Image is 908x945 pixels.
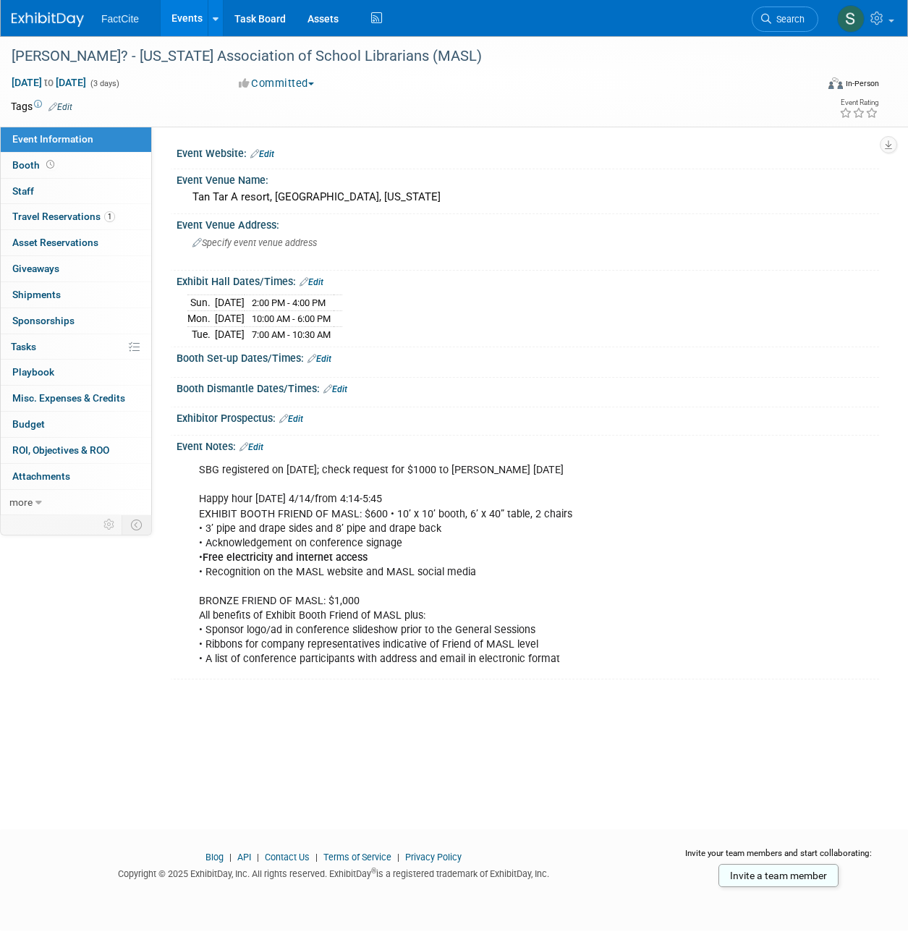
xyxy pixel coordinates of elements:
div: Copyright © 2025 ExhibitDay, Inc. All rights reserved. ExhibitDay is a registered trademark of Ex... [11,864,657,881]
a: Staff [1,179,151,204]
div: Invite your team members and start collaborating: [679,847,880,869]
a: Misc. Expenses & Credits [1,386,151,411]
div: Event Venue Address: [177,214,879,232]
a: ROI, Objectives & ROO [1,438,151,463]
span: 10:00 AM - 6:00 PM [252,313,331,324]
a: Blog [205,852,224,863]
div: Exhibit Hall Dates/Times: [177,271,879,289]
a: Shipments [1,282,151,308]
b: Free electricity and internet access [203,551,368,564]
a: Search [752,7,818,32]
td: [DATE] [215,326,245,342]
a: Tasks [1,334,151,360]
td: Tue. [187,326,215,342]
div: Tan Tar A resort, [GEOGRAPHIC_DATA], [US_STATE] [187,186,868,208]
div: Booth Set-up Dates/Times: [177,347,879,366]
span: Shipments [12,289,61,300]
td: Tags [11,99,72,114]
div: [PERSON_NAME]? - [US_STATE] Association of School Librarians (MASL) [7,43,805,69]
a: Invite a team member [718,864,839,887]
td: Personalize Event Tab Strip [97,515,122,534]
a: Terms of Service [323,852,391,863]
a: Travel Reservations1 [1,204,151,229]
td: Toggle Event Tabs [122,515,152,534]
td: [DATE] [215,295,245,311]
div: Booth Dismantle Dates/Times: [177,378,879,397]
button: Committed [234,76,320,91]
div: Event Rating [839,99,878,106]
span: Asset Reservations [12,237,98,248]
div: Exhibitor Prospectus: [177,407,879,426]
a: API [237,852,251,863]
a: Edit [307,354,331,364]
span: Staff [12,185,34,197]
span: to [42,77,56,88]
img: Susan Gall [837,5,865,33]
span: Budget [12,418,45,430]
a: Event Information [1,127,151,152]
td: Mon. [187,311,215,327]
a: Budget [1,412,151,437]
span: ROI, Objectives & ROO [12,444,109,456]
div: Event Website: [177,143,879,161]
a: Edit [239,442,263,452]
div: Event Format [752,75,879,97]
a: Edit [250,149,274,159]
span: | [226,852,235,863]
span: Search [771,14,805,25]
span: 2:00 PM - 4:00 PM [252,297,326,308]
span: Attachments [12,470,70,482]
span: Misc. Expenses & Credits [12,392,125,404]
span: 7:00 AM - 10:30 AM [252,329,331,340]
span: Event Information [12,133,93,145]
sup: ® [371,867,376,875]
div: SBG registered on [DATE]; check request for $1000 to [PERSON_NAME] [DATE] Happy hour [DATE] 4/14/... [189,456,740,674]
div: Event Venue Name: [177,169,879,187]
a: Sponsorships [1,308,151,334]
img: ExhibitDay [12,12,84,27]
div: In-Person [845,78,879,89]
img: Format-Inperson.png [828,77,843,89]
span: FactCite [101,13,139,25]
span: [DATE] [DATE] [11,76,87,89]
span: Sponsorships [12,315,75,326]
span: Travel Reservations [12,211,115,222]
a: Privacy Policy [405,852,462,863]
span: Giveaways [12,263,59,274]
a: Booth [1,153,151,178]
span: (3 days) [89,79,119,88]
a: Contact Us [265,852,310,863]
a: more [1,490,151,515]
a: Edit [48,102,72,112]
span: Booth [12,159,57,171]
a: Edit [300,277,323,287]
span: 1 [104,211,115,222]
td: [DATE] [215,311,245,327]
span: Tasks [11,341,36,352]
a: Asset Reservations [1,230,151,255]
span: | [312,852,321,863]
a: Edit [323,384,347,394]
span: Booth not reserved yet [43,159,57,170]
span: | [394,852,403,863]
span: more [9,496,33,508]
a: Attachments [1,464,151,489]
span: Specify event venue address [192,237,317,248]
a: Edit [279,414,303,424]
a: Playbook [1,360,151,385]
span: Playbook [12,366,54,378]
div: Event Notes: [177,436,879,454]
span: | [253,852,263,863]
td: Sun. [187,295,215,311]
a: Giveaways [1,256,151,281]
